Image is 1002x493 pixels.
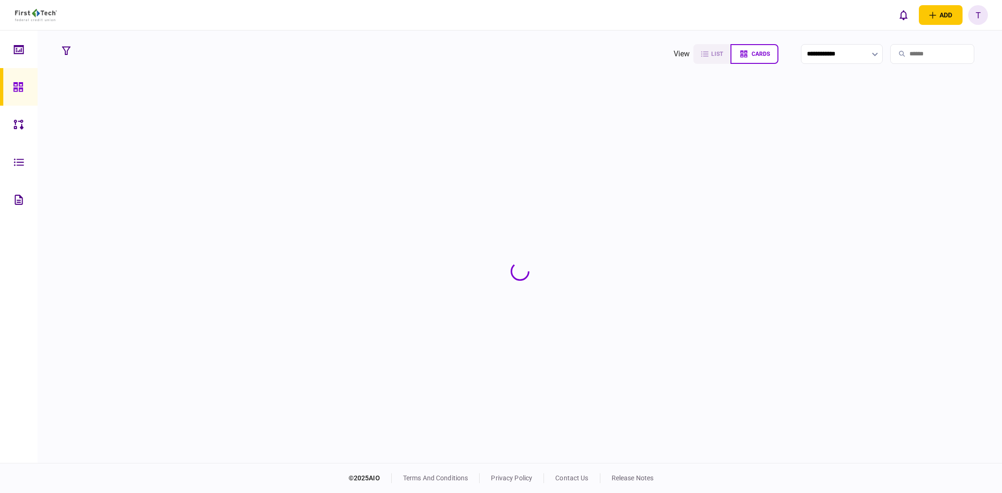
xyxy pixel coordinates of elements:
[893,5,913,25] button: open notifications list
[612,474,654,482] a: release notes
[693,44,730,64] button: list
[555,474,588,482] a: contact us
[752,51,770,57] span: cards
[711,51,723,57] span: list
[491,474,532,482] a: privacy policy
[403,474,468,482] a: terms and conditions
[730,44,778,64] button: cards
[674,48,690,60] div: view
[968,5,988,25] button: T
[349,473,392,483] div: © 2025 AIO
[919,5,963,25] button: open adding identity options
[15,9,57,21] img: client company logo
